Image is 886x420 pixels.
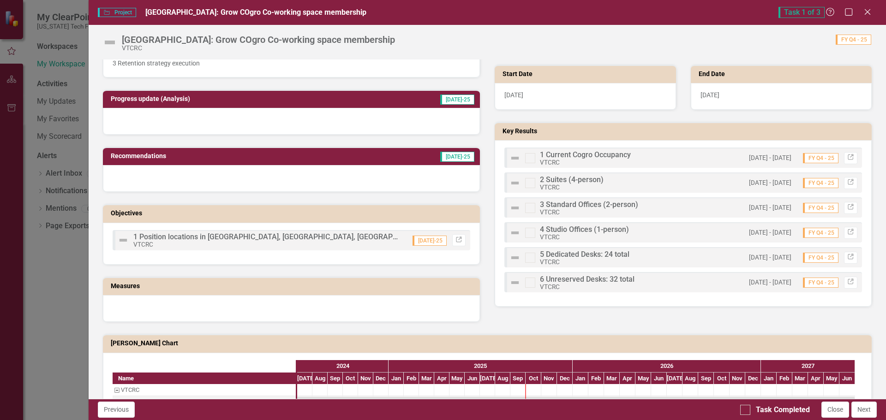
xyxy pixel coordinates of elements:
[122,35,395,45] div: [GEOGRAPHIC_DATA]: Grow COgro Co-working space membership
[358,373,373,385] div: Nov
[761,373,777,385] div: Jan
[111,210,475,217] h3: Objectives
[503,71,671,77] h3: Start Date
[540,175,604,184] span: 2 Suites (4-person)
[540,233,560,241] small: VTCRC
[749,278,791,287] small: [DATE] - [DATE]
[540,200,638,209] span: 3 Standard Offices (2-person)
[698,373,714,385] div: Sep
[620,373,635,385] div: Apr
[413,236,447,246] span: [DATE]-25
[667,373,682,385] div: Jul
[503,128,867,135] h3: Key Results
[389,360,573,372] div: 2025
[509,177,521,189] img: Not Defined
[803,178,838,188] span: FY Q4 - 25
[328,373,343,385] div: Sep
[540,225,629,234] span: 4 Studio Offices (1-person)
[761,360,855,372] div: 2027
[635,373,651,385] div: May
[824,373,839,385] div: May
[573,373,588,385] div: Jan
[312,373,328,385] div: Aug
[540,283,560,290] small: VTCRC
[389,373,404,385] div: Jan
[803,278,838,288] span: FY Q4 - 25
[113,384,296,396] div: VTCRC
[113,57,470,68] p: 3 Retention strategy execution
[604,373,620,385] div: Mar
[509,202,521,213] img: Not Defined
[509,277,521,288] img: Not Defined
[509,252,521,263] img: Not Defined
[111,95,364,102] h3: Progress update (Analysis)
[808,373,824,385] div: Apr
[749,178,791,187] small: [DATE] - [DATE]
[440,152,474,162] span: [DATE]-25
[102,35,117,50] img: Not Defined
[700,91,719,99] span: [DATE]
[588,373,604,385] div: Feb
[839,373,855,385] div: Jun
[145,8,366,17] span: [GEOGRAPHIC_DATA]: Grow COgro Co-working space membership
[730,373,745,385] div: Nov
[465,373,480,385] div: Jun
[777,373,792,385] div: Feb
[509,153,521,164] img: Not Defined
[821,402,849,418] button: Close
[699,71,868,77] h3: End Date
[404,373,419,385] div: Feb
[122,45,395,52] div: VTCRC
[749,154,791,162] small: [DATE] - [DATE]
[480,373,495,385] div: Jul
[440,95,474,105] span: [DATE]-25
[526,373,541,385] div: Oct
[778,7,825,18] span: Task 1 of 3
[540,258,560,266] small: VTCRC
[121,384,139,396] div: VTCRC
[540,159,560,166] small: VTCRC
[803,153,838,163] span: FY Q4 - 25
[803,228,838,238] span: FY Q4 - 25
[297,373,312,385] div: Jul
[495,373,510,385] div: Aug
[113,396,296,408] div: Task: Start date: 2024-07-01 End date: 2027-06-30
[745,373,761,385] div: Dec
[133,241,153,248] small: VTCRC
[749,228,791,237] small: [DATE] - [DATE]
[509,227,521,238] img: Not Defined
[749,253,791,262] small: [DATE] - [DATE]
[297,397,855,407] div: Task: Start date: 2024-07-01 End date: 2027-06-30
[541,373,557,385] div: Nov
[803,253,838,263] span: FY Q4 - 25
[756,405,810,415] div: Task Completed
[749,203,791,212] small: [DATE] - [DATE]
[118,235,129,246] img: Not Defined
[419,373,434,385] div: Mar
[113,396,296,408] div: Blacksburg: Grow COgro Co-working space membership
[111,283,475,290] h3: Measures
[449,373,465,385] div: May
[297,360,389,372] div: 2024
[504,91,523,99] span: [DATE]
[803,203,838,213] span: FY Q4 - 25
[98,8,136,17] span: Project
[510,373,526,385] div: Sep
[836,35,871,45] span: FY Q4 - 25
[343,373,358,385] div: Oct
[540,275,635,284] span: 6 Unreserved Desks: 32 total
[113,384,296,396] div: Task: VTCRC Start date: 2024-07-01 End date: 2024-07-02
[540,250,629,259] span: 5 Dedicated Desks: 24 total
[128,396,293,408] div: [GEOGRAPHIC_DATA]: Grow COgro Co-working space membership
[98,402,135,418] button: Previous
[651,373,667,385] div: Jun
[111,153,334,160] h3: Recommendations
[792,373,808,385] div: Mar
[682,373,698,385] div: Aug
[540,183,560,191] small: VTCRC
[557,373,573,385] div: Dec
[851,402,877,418] button: Next
[540,150,631,159] span: 1 Current Cogro Occupancy
[714,373,730,385] div: Oct
[540,208,560,216] small: VTCRC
